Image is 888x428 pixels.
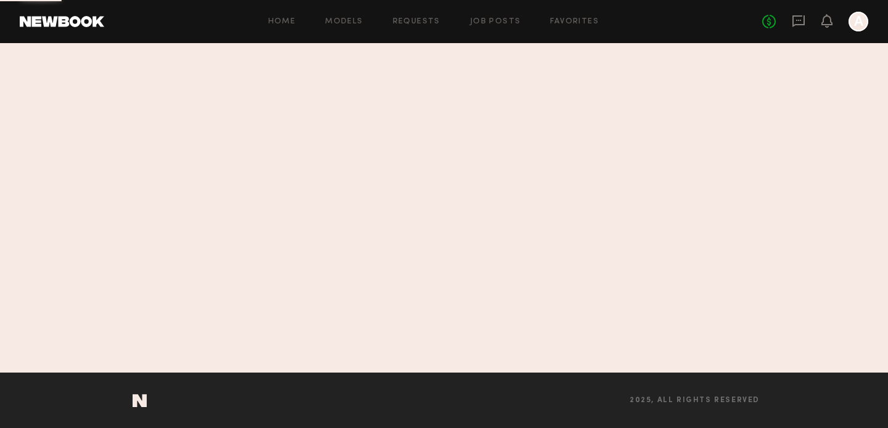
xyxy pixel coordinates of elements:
a: Home [268,18,296,26]
span: 2025, all rights reserved [630,397,760,405]
a: Models [325,18,363,26]
a: A [849,12,868,31]
a: Requests [393,18,440,26]
a: Job Posts [470,18,521,26]
a: Favorites [550,18,599,26]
